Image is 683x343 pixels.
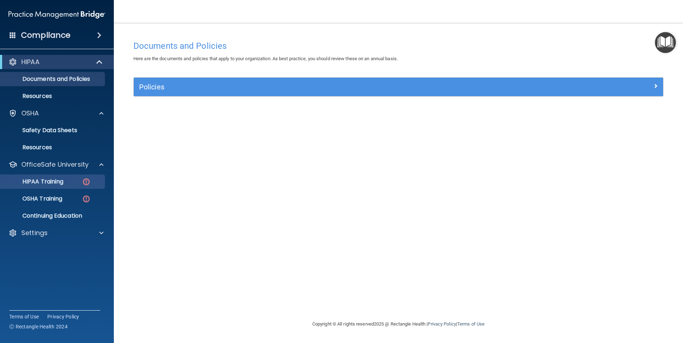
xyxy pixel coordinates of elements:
[269,313,528,336] div: Copyright © All rights reserved 2025 @ Rectangle Health | |
[5,76,102,83] p: Documents and Policies
[21,229,48,237] p: Settings
[82,194,91,203] img: danger-circle.6113f641.png
[9,229,104,237] a: Settings
[9,160,104,169] a: OfficeSafe University
[9,7,105,22] img: PMB logo
[5,212,102,219] p: Continuing Education
[21,30,70,40] h4: Compliance
[5,178,63,185] p: HIPAA Training
[133,41,663,51] h4: Documents and Policies
[9,313,39,320] a: Terms of Use
[5,127,102,134] p: Safety Data Sheets
[5,195,62,202] p: OSHA Training
[21,58,39,66] p: HIPAA
[9,109,104,118] a: OSHA
[47,313,79,320] a: Privacy Policy
[139,81,658,93] a: Policies
[82,177,91,186] img: danger-circle.6113f641.png
[139,83,525,91] h5: Policies
[428,321,456,327] a: Privacy Policy
[457,321,485,327] a: Terms of Use
[5,144,102,151] p: Resources
[9,323,68,330] span: Ⓒ Rectangle Health 2024
[9,58,103,66] a: HIPAA
[655,32,676,53] button: Open Resource Center
[5,93,102,100] p: Resources
[133,56,398,61] span: Here are the documents and policies that apply to your organization. As best practice, you should...
[21,160,89,169] p: OfficeSafe University
[21,109,39,118] p: OSHA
